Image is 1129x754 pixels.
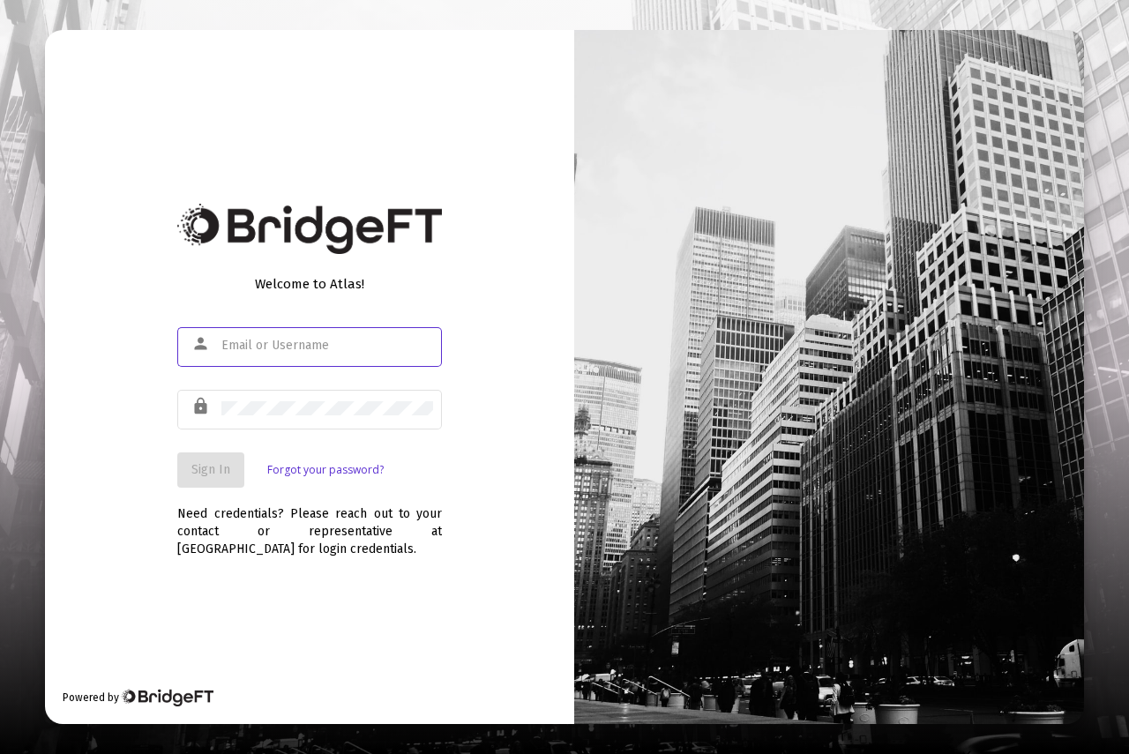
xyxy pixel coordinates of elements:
mat-icon: lock [191,396,213,417]
input: Email or Username [221,339,433,353]
button: Sign In [177,452,244,488]
img: Bridge Financial Technology Logo [121,689,213,706]
div: Need credentials? Please reach out to your contact or representative at [GEOGRAPHIC_DATA] for log... [177,488,442,558]
mat-icon: person [191,333,213,355]
img: Bridge Financial Technology Logo [177,204,442,254]
div: Welcome to Atlas! [177,275,442,293]
a: Forgot your password? [267,461,384,479]
span: Sign In [191,462,230,477]
div: Powered by [63,689,213,706]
